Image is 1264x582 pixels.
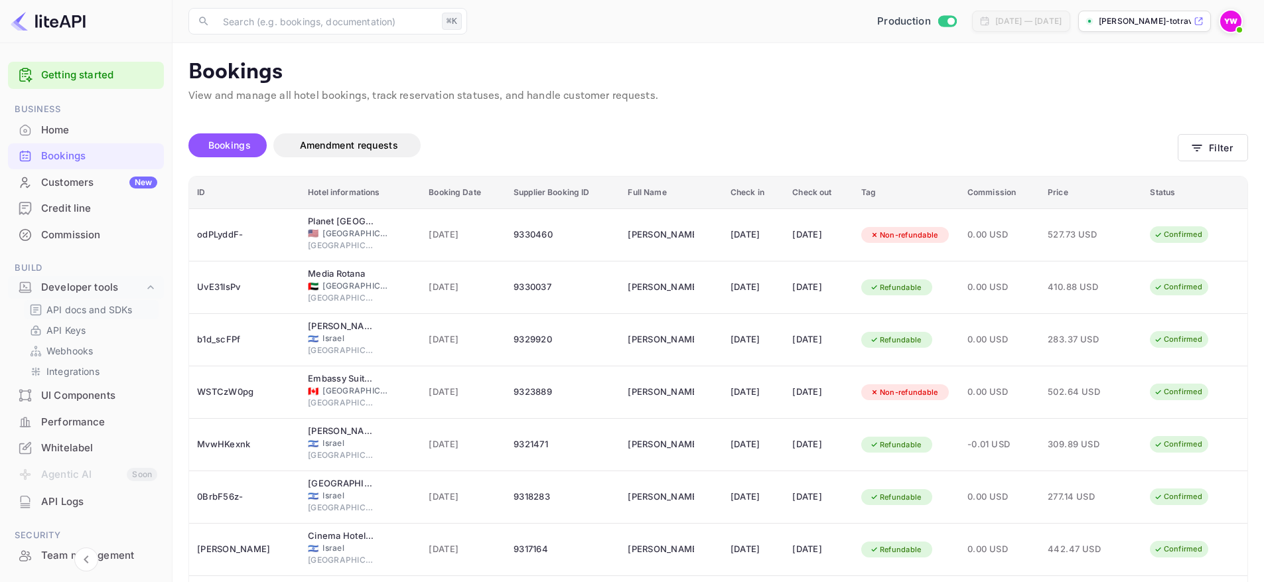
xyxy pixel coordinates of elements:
a: Team management [8,543,164,567]
span: [GEOGRAPHIC_DATA] [308,240,374,252]
div: Getting started [8,62,164,89]
div: 9329920 [514,329,612,350]
span: Bookings [208,139,251,151]
div: Team management [41,548,157,563]
span: 410.88 USD [1048,280,1114,295]
span: 309.89 USD [1048,437,1114,452]
div: 9323889 [514,382,612,403]
div: [DATE] [792,277,845,298]
div: b1d_scFPf [197,329,292,350]
span: 502.64 USD [1048,385,1114,400]
div: 9330460 [514,224,612,246]
button: Collapse navigation [74,547,98,571]
span: 0.00 USD [967,228,1032,242]
div: Whitelabel [8,435,164,461]
a: Integrations [29,364,153,378]
div: Leonardo Jerusalem [308,425,374,438]
div: Confirmed [1145,488,1211,505]
a: Home [8,117,164,142]
span: [DATE] [429,437,498,452]
div: account-settings tabs [188,133,1178,157]
span: 0.00 USD [967,385,1032,400]
div: [DATE] [731,277,776,298]
th: Hotel informations [300,177,421,209]
a: Bookings [8,143,164,168]
span: [GEOGRAPHIC_DATA] [322,280,389,292]
span: Production [877,14,931,29]
span: [GEOGRAPHIC_DATA] [308,344,374,356]
div: Confirmed [1145,436,1211,453]
div: [DATE] [792,224,845,246]
a: Webhooks [29,344,153,358]
th: ID [189,177,300,209]
span: 277.14 USD [1048,490,1114,504]
img: LiteAPI logo [11,11,86,32]
button: Filter [1178,134,1248,161]
th: Status [1142,177,1247,209]
div: 65 Hotel, Rothschild Tel Aviv - an Atlas Boutique Hotel [308,477,374,490]
p: View and manage all hotel bookings, track reservation statuses, and handle customer requests. [188,88,1248,104]
div: [PERSON_NAME] [197,539,292,560]
div: Confirmed [1145,331,1211,348]
div: DORON OMRAY [628,434,694,455]
span: Canada [308,387,318,396]
span: 283.37 USD [1048,332,1114,347]
a: CustomersNew [8,170,164,194]
span: 0.00 USD [967,280,1032,295]
div: Non-refundable [861,384,947,401]
th: Supplier Booking ID [506,177,620,209]
div: Media Rotana [308,267,374,281]
a: UI Components [8,383,164,407]
div: Credit line [8,196,164,222]
span: 442.47 USD [1048,542,1114,557]
div: UI Components [8,383,164,409]
div: 0BrbF56z- [197,486,292,508]
input: Search (e.g. bookings, documentation) [215,8,437,35]
p: API Keys [46,323,86,337]
a: Whitelabel [8,435,164,460]
p: API docs and SDKs [46,303,133,317]
div: odPLyddF- [197,224,292,246]
div: API Logs [41,494,157,510]
span: [DATE] [429,490,498,504]
div: [DATE] [731,434,776,455]
div: SHLOMI DORI [628,224,694,246]
div: [DATE] [792,382,845,403]
div: [DATE] [731,486,776,508]
div: Commission [8,222,164,248]
th: Tag [853,177,959,209]
div: Home [41,123,157,138]
div: API Keys [24,321,159,340]
div: AVI ABRAMOV [628,329,694,350]
a: Performance [8,409,164,434]
div: Alberto by Isrotel Design [308,320,374,333]
span: Business [8,102,164,117]
div: UvE31lsPv [197,277,292,298]
div: Home [8,117,164,143]
span: [GEOGRAPHIC_DATA] [308,554,374,566]
div: [DATE] — [DATE] [995,15,1062,27]
p: Bookings [188,59,1248,86]
div: Customers [41,175,157,190]
div: [DATE] [731,382,776,403]
img: Yahav Winkler [1220,11,1241,32]
div: Refundable [861,332,930,348]
th: Check out [784,177,853,209]
div: DAVID LEVY [628,486,694,508]
a: API docs and SDKs [29,303,153,317]
div: 9330037 [514,277,612,298]
span: [GEOGRAPHIC_DATA] [308,502,374,514]
div: [DATE] [731,329,776,350]
div: Bookings [41,149,157,164]
a: Commission [8,222,164,247]
div: WASEEM ABD EL RAHIM [628,277,694,298]
div: API Logs [8,489,164,515]
a: API Keys [29,323,153,337]
th: Check in [723,177,784,209]
div: Confirmed [1145,279,1211,295]
div: ⌘K [442,13,462,30]
div: MvwHKexnk [197,434,292,455]
span: Israel [308,439,318,448]
div: [DATE] [792,329,845,350]
div: Integrations [24,362,159,381]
